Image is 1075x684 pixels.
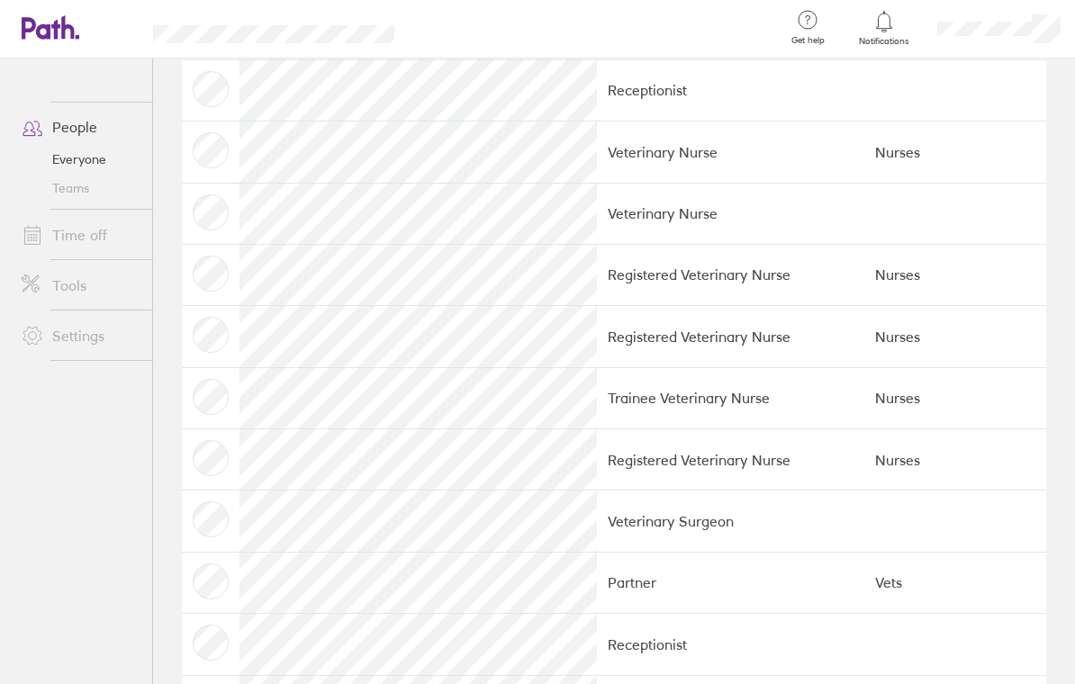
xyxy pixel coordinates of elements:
a: Time off [7,217,152,253]
a: Tools [7,267,152,303]
td: Nurses [864,121,1046,183]
td: Nurses [864,306,1046,367]
td: Nurses [864,367,1046,428]
td: Vets [864,552,1046,613]
td: Veterinary Nurse [597,121,863,183]
a: People [7,109,152,145]
td: Registered Veterinary Nurse [597,306,863,367]
td: Nurses [864,244,1046,305]
td: Receptionist [597,614,863,675]
span: Notifications [855,36,914,47]
td: Receptionist [597,59,863,121]
td: Registered Veterinary Nurse [597,429,863,490]
td: Veterinary Nurse [597,183,863,244]
a: Everyone [7,145,152,174]
a: Notifications [855,9,914,47]
td: Nurses [864,429,1046,490]
td: Registered Veterinary Nurse [597,244,863,305]
a: Settings [7,318,152,354]
span: Get help [779,35,837,46]
a: Teams [7,174,152,202]
td: Partner [597,552,863,613]
td: Trainee Veterinary Nurse [597,367,863,428]
td: Veterinary Surgeon [597,490,863,552]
